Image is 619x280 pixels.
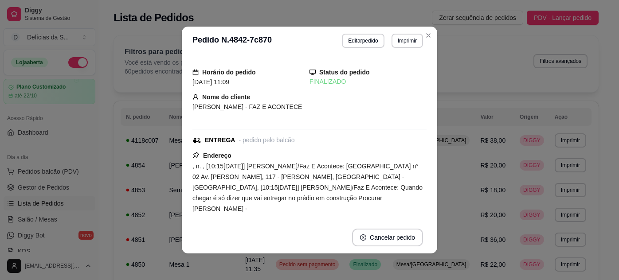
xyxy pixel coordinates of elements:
[309,77,427,86] div: FINALIZADO
[205,136,235,145] div: ENTREGA
[342,34,384,48] button: Editarpedido
[192,69,199,75] span: calendar
[192,163,423,212] span: , n. , [10:15[DATE]] [PERSON_NAME]/Faz E Acontece: [GEOGRAPHIC_DATA] n° 02 Av. [PERSON_NAME], 117...
[192,78,229,86] span: [DATE] 11:09
[392,34,423,48] button: Imprimir
[319,69,370,76] strong: Status do pedido
[360,234,366,241] span: close-circle
[203,152,231,159] strong: Endereço
[192,152,200,159] span: pushpin
[421,28,435,43] button: Close
[192,103,302,110] span: [PERSON_NAME] - FAZ E ACONTECE
[202,93,250,101] strong: Nome do cliente
[352,229,423,246] button: close-circleCancelar pedido
[239,136,294,145] div: - pedido pelo balcão
[309,69,316,75] span: desktop
[202,69,256,76] strong: Horário do pedido
[192,94,199,100] span: user
[192,34,272,48] h3: Pedido N. 4842-7c870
